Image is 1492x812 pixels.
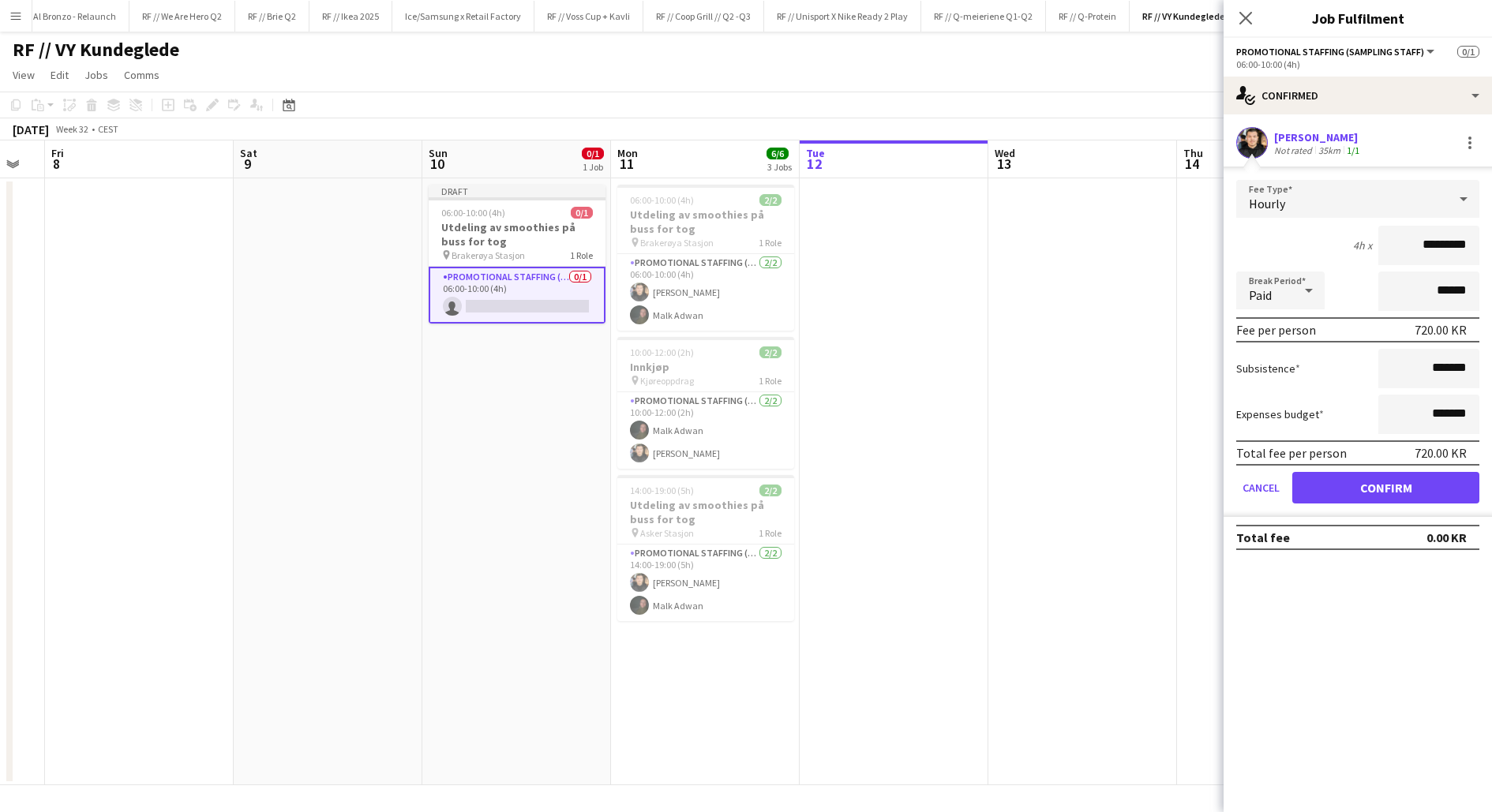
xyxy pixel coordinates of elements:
[1353,238,1372,253] div: 4h x
[6,65,41,85] a: View
[1224,8,1492,28] h3: Job Fulfilment
[240,146,257,160] span: Sat
[13,122,49,137] div: [DATE]
[441,207,505,219] span: 06:00-10:00 (4h)
[764,1,921,32] button: RF // Unisport X Nike Ready 2 Play
[1236,58,1479,70] div: 06:00-10:00 (4h)
[759,237,782,249] span: 1 Role
[1236,445,1347,461] div: Total fee per person
[1457,46,1479,58] span: 0/1
[78,65,114,85] a: Jobs
[309,1,392,32] button: RF // Ikea 2025
[1236,46,1424,58] span: Promotional Staffing (Sampling Staff)
[583,161,603,173] div: 1 Job
[392,1,534,32] button: Ice/Samsung x Retail Factory
[118,65,166,85] a: Comms
[235,1,309,32] button: RF // Brie Q2
[1236,472,1286,503] button: Cancel
[1046,1,1130,32] button: RF // Q-Protein
[1315,144,1344,156] div: 35km
[995,146,1015,160] span: Wed
[429,220,605,249] h3: Utdeling av smoothies på buss for tog
[124,68,159,82] span: Comms
[129,1,235,32] button: RF // We Are Hero Q2
[767,148,789,159] span: 6/6
[759,346,782,358] span: 2/2
[617,498,794,526] h3: Utdeling av smoothies på buss for tog
[429,267,605,324] app-card-role: Promotional Staffing (Sampling Staff)0/106:00-10:00 (4h)
[429,185,605,197] div: Draft
[429,146,448,160] span: Sun
[1183,146,1203,160] span: Thu
[759,527,782,539] span: 1 Role
[630,485,694,496] span: 14:00-19:00 (5h)
[13,68,35,82] span: View
[571,207,593,219] span: 0/1
[759,375,782,387] span: 1 Role
[617,475,794,621] app-job-card: 14:00-19:00 (5h)2/2Utdeling av smoothies på buss for tog Asker Stasjon1 RolePromotional Staffing ...
[630,346,694,358] span: 10:00-12:00 (2h)
[759,485,782,496] span: 2/2
[630,194,694,206] span: 06:00-10:00 (4h)
[1292,472,1479,503] button: Confirm
[921,1,1046,32] button: RF // Q-meieriene Q1-Q2
[643,1,764,32] button: RF // Coop Grill // Q2 -Q3
[84,68,108,82] span: Jobs
[1236,361,1300,376] label: Subsistence
[617,544,794,621] app-card-role: Promotional Staffing (Sampling Staff)2/214:00-19:00 (5h)[PERSON_NAME]Malk Adwan
[582,148,604,159] span: 0/1
[1130,1,1239,32] button: RF // VY Kundeglede
[49,155,64,173] span: 8
[51,146,64,160] span: Fri
[534,1,643,32] button: RF // Voss Cup + Kavli
[1249,196,1285,211] span: Hourly
[617,337,794,469] app-job-card: 10:00-12:00 (2h)2/2Innkjøp Kjøreoppdrag1 RolePromotional Staffing (Sampling Staff)2/210:00-12:00 ...
[1236,407,1324,421] label: Expenses budget
[617,392,794,469] app-card-role: Promotional Staffing (Sampling Staff)2/210:00-12:00 (2h)Malk Adwan[PERSON_NAME]
[617,146,638,160] span: Mon
[617,185,794,331] app-job-card: 06:00-10:00 (4h)2/2Utdeling av smoothies på buss for tog Brakerøya Stasjon1 RolePromotional Staff...
[806,146,825,160] span: Tue
[615,155,638,173] span: 11
[1236,46,1437,58] button: Promotional Staffing (Sampling Staff)
[429,185,605,324] app-job-card: Draft06:00-10:00 (4h)0/1Utdeling av smoothies på buss for tog Brakerøya Stasjon1 RolePromotional ...
[617,208,794,236] h3: Utdeling av smoothies på buss for tog
[452,249,525,261] span: Brakerøya Stasjon
[640,375,694,387] span: Kjøreoppdrag
[98,123,118,135] div: CEST
[1181,155,1203,173] span: 14
[52,123,92,135] span: Week 32
[570,249,593,261] span: 1 Role
[1249,287,1272,303] span: Paid
[1274,144,1315,156] div: Not rated
[1347,144,1359,156] app-skills-label: 1/1
[640,527,694,539] span: Asker Stasjon
[804,155,825,173] span: 12
[767,161,792,173] div: 3 Jobs
[238,155,257,173] span: 9
[13,38,179,62] h1: RF // VY Kundeglede
[1274,130,1363,144] div: [PERSON_NAME]
[992,155,1015,173] span: 13
[426,155,448,173] span: 10
[617,360,794,374] h3: Innkjøp
[44,65,75,85] a: Edit
[617,254,794,331] app-card-role: Promotional Staffing (Sampling Staff)2/206:00-10:00 (4h)[PERSON_NAME]Malk Adwan
[1236,322,1316,338] div: Fee per person
[1426,529,1467,545] div: 0.00 KR
[1224,77,1492,114] div: Confirmed
[51,68,69,82] span: Edit
[759,194,782,206] span: 2/2
[1415,445,1467,461] div: 720.00 KR
[1236,529,1290,545] div: Total fee
[640,237,714,249] span: Brakerøya Stasjon
[1415,322,1467,338] div: 720.00 KR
